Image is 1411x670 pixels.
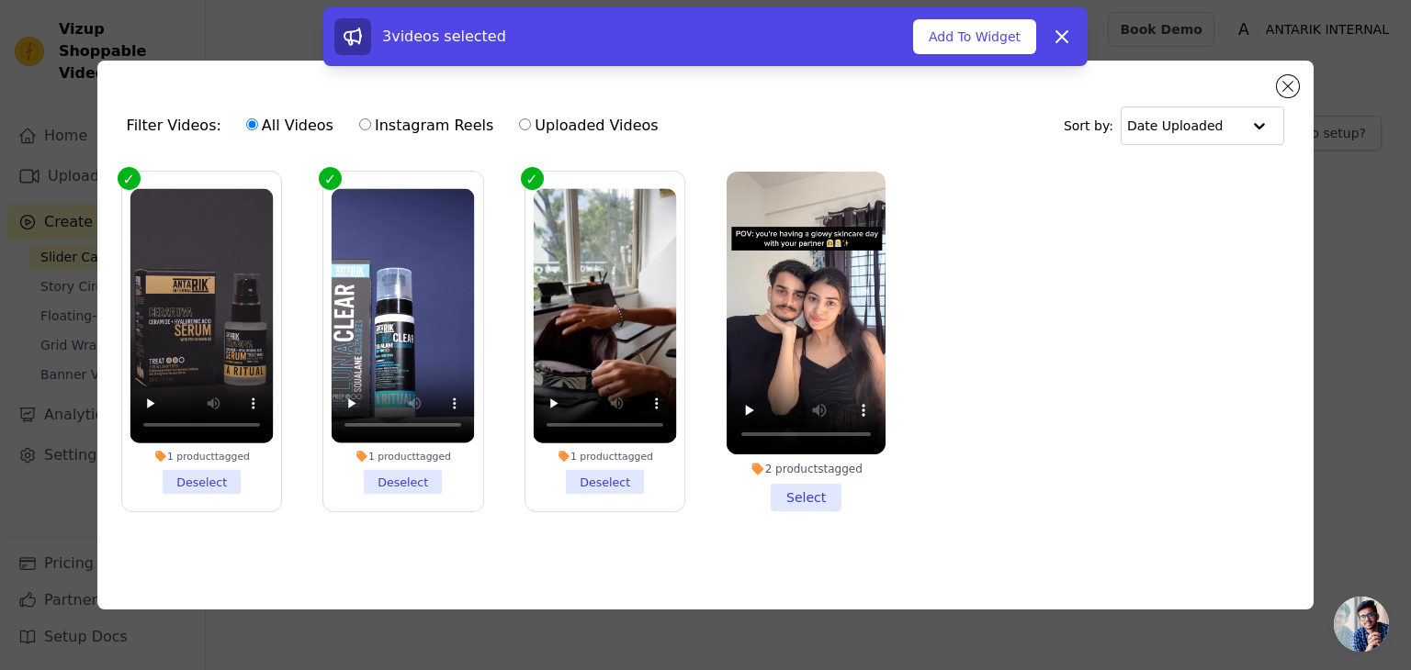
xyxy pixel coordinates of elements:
[382,28,506,45] span: 3 videos selected
[245,114,334,138] label: All Videos
[727,462,886,476] div: 2 products tagged
[332,450,475,463] div: 1 product tagged
[127,105,669,147] div: Filter Videos:
[913,19,1036,54] button: Add To Widget
[1064,106,1285,145] div: Sort by:
[358,114,494,138] label: Instagram Reels
[130,450,273,463] div: 1 product tagged
[533,450,676,463] div: 1 product tagged
[518,114,659,138] label: Uploaded Videos
[1277,75,1299,97] button: Close modal
[1334,597,1389,652] a: Open chat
